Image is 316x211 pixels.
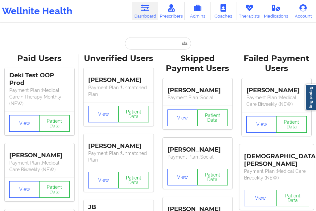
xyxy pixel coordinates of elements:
div: Skipped Payment Users [163,53,232,74]
p: Payment Plan : Unmatched Plan [88,150,149,163]
button: View [246,116,277,133]
a: Medications [262,2,290,20]
p: Payment Plan : Medical Care Biweekly (NEW) [246,94,307,107]
div: Deki Test OOP Prod [9,72,70,87]
p: Payment Plan : Medical Care Biweekly (NEW) [244,168,309,181]
button: Patient Data [197,109,228,126]
button: View [88,172,119,188]
button: Patient Data [276,190,309,206]
a: Prescribers [158,2,185,20]
button: Patient Data [118,106,149,122]
button: Patient Data [276,116,307,133]
a: Dashboard [132,2,158,20]
p: Payment Plan : Social [167,94,228,101]
button: Patient Data [39,181,70,198]
p: Payment Plan : Social [167,154,228,160]
a: Admins [185,2,211,20]
button: View [9,115,40,132]
button: View [167,109,198,126]
div: JB [88,203,149,211]
button: Patient Data [118,172,149,188]
button: View [244,190,277,206]
p: Payment Plan : Medical Care Biweekly (NEW) [9,160,70,173]
div: Paid Users [5,53,74,64]
button: View [88,106,119,122]
button: Patient Data [39,115,70,132]
a: Coaches [211,2,236,20]
div: [PERSON_NAME] [88,137,149,150]
button: View [167,169,198,185]
p: Payment Plan : Unmatched Plan [88,84,149,98]
p: Payment Plan : Medical Care + Therapy Monthly (NEW) [9,87,70,107]
div: [DEMOGRAPHIC_DATA][PERSON_NAME] [244,148,309,168]
div: [PERSON_NAME] [88,72,149,84]
div: [PERSON_NAME] [9,147,70,160]
a: Report Bug [305,84,316,110]
a: Therapists [236,2,262,20]
div: Failed Payment Users [242,53,311,74]
button: Patient Data [197,169,228,185]
div: Unverified Users [84,53,153,64]
a: Account [290,2,316,20]
div: [PERSON_NAME] [167,141,228,154]
div: [PERSON_NAME] [167,82,228,94]
div: [PERSON_NAME] [246,82,307,94]
button: View [9,181,40,198]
